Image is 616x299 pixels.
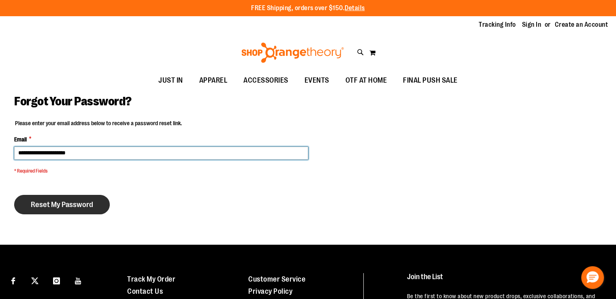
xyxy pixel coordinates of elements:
a: EVENTS [296,71,337,90]
a: Create an Account [555,20,608,29]
a: JUST IN [150,71,191,90]
span: Forgot Your Password? [14,94,132,108]
a: APPAREL [191,71,236,90]
a: Track My Order [127,275,175,283]
img: Shop Orangetheory [240,43,345,63]
span: JUST IN [158,71,183,90]
a: Contact Us [127,287,163,295]
a: OTF AT HOME [337,71,395,90]
span: Email [14,135,27,143]
span: Reset My Password [31,200,93,209]
a: Visit our Instagram page [49,273,64,287]
a: Visit our Facebook page [6,273,20,287]
a: ACCESSORIES [235,71,296,90]
a: Details [345,4,365,12]
a: Visit our Youtube page [71,273,85,287]
a: Tracking Info [479,20,516,29]
span: EVENTS [305,71,329,90]
span: FINAL PUSH SALE [403,71,458,90]
h4: Join the List [407,273,600,288]
p: FREE Shipping, orders over $150. [251,4,365,13]
button: Hello, have a question? Let’s chat. [581,266,604,289]
a: Customer Service [248,275,305,283]
a: Visit our X page [28,273,42,287]
span: APPAREL [199,71,228,90]
img: Twitter [31,277,38,284]
span: OTF AT HOME [345,71,387,90]
button: Reset My Password [14,195,110,214]
a: Privacy Policy [248,287,292,295]
span: * Required Fields [14,168,308,175]
a: Sign In [522,20,541,29]
a: FINAL PUSH SALE [395,71,466,90]
legend: Please enter your email address below to receive a password reset link. [14,119,183,127]
span: ACCESSORIES [243,71,288,90]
